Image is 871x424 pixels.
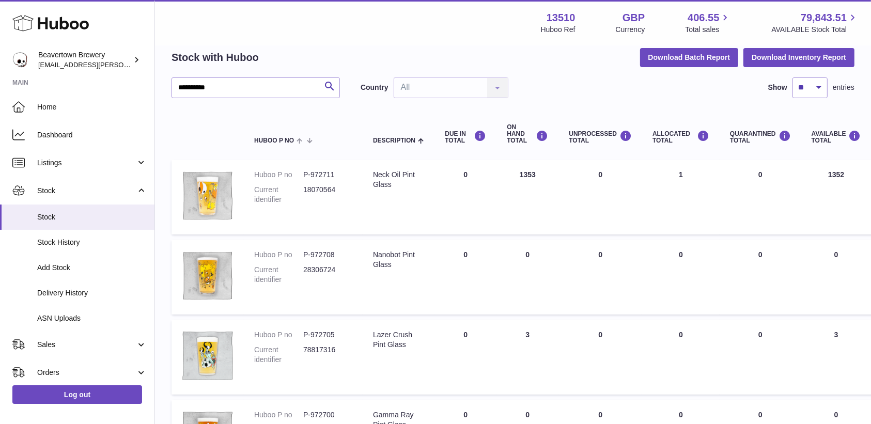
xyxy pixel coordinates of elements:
dd: P-972708 [303,250,352,260]
dt: Huboo P no [254,410,303,420]
button: Download Batch Report [640,48,739,67]
span: Stock History [37,238,147,247]
div: ON HAND Total [507,124,548,145]
dt: Current identifier [254,185,303,205]
img: product image [182,170,234,222]
span: Orders [37,368,136,378]
dt: Huboo P no [254,330,303,340]
div: Beavertown Brewery [38,50,131,70]
dt: Current identifier [254,345,303,365]
div: AVAILABLE Total [812,130,861,144]
span: [EMAIL_ADDRESS][PERSON_NAME][DOMAIN_NAME] [38,60,207,69]
span: ASN Uploads [37,313,147,323]
a: 406.55 Total sales [685,11,731,35]
label: Country [361,83,388,92]
span: 79,843.51 [801,11,847,25]
div: Neck Oil Pint Glass [373,170,424,190]
span: Description [373,137,415,144]
span: Total sales [685,25,731,35]
td: 0 [434,160,496,234]
span: 0 [758,411,763,419]
span: Listings [37,158,136,168]
td: 0 [558,240,642,315]
dd: 78817316 [303,345,352,365]
div: ALLOCATED Total [652,130,709,144]
strong: 13510 [547,11,576,25]
span: Huboo P no [254,137,294,144]
dd: P-972700 [303,410,352,420]
span: 0 [758,250,763,259]
td: 1 [642,160,720,234]
td: 0 [642,240,720,315]
span: AVAILABLE Stock Total [771,25,859,35]
a: Log out [12,385,142,404]
span: Add Stock [37,263,147,273]
dd: 28306724 [303,265,352,285]
td: 1353 [496,160,558,234]
span: entries [833,83,854,92]
td: 0 [558,160,642,234]
span: 0 [758,170,763,179]
div: DUE IN TOTAL [445,130,486,144]
td: 0 [496,240,558,315]
dt: Current identifier [254,265,303,285]
label: Show [768,83,787,92]
dd: P-972711 [303,170,352,180]
td: 0 [434,320,496,395]
span: 0 [758,331,763,339]
img: kit.lowe@beavertownbrewery.co.uk [12,52,28,68]
a: 79,843.51 AVAILABLE Stock Total [771,11,859,35]
button: Download Inventory Report [743,48,854,67]
dd: P-972705 [303,330,352,340]
h2: Stock with Huboo [172,51,259,65]
dt: Huboo P no [254,170,303,180]
td: 0 [434,240,496,315]
span: Delivery History [37,288,147,298]
span: 406.55 [688,11,719,25]
dd: 18070564 [303,185,352,205]
span: Stock [37,186,136,196]
span: Sales [37,340,136,350]
div: Huboo Ref [541,25,576,35]
img: product image [182,250,234,302]
td: 0 [558,320,642,395]
dt: Huboo P no [254,250,303,260]
td: 0 [642,320,720,395]
span: Home [37,102,147,112]
strong: GBP [623,11,645,25]
img: product image [182,330,234,382]
span: Dashboard [37,130,147,140]
div: Currency [616,25,645,35]
div: Lazer Crush Pint Glass [373,330,424,350]
span: Stock [37,212,147,222]
div: QUARANTINED Total [730,130,791,144]
div: UNPROCESSED Total [569,130,632,144]
td: 3 [496,320,558,395]
div: Nanobot Pint Glass [373,250,424,270]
